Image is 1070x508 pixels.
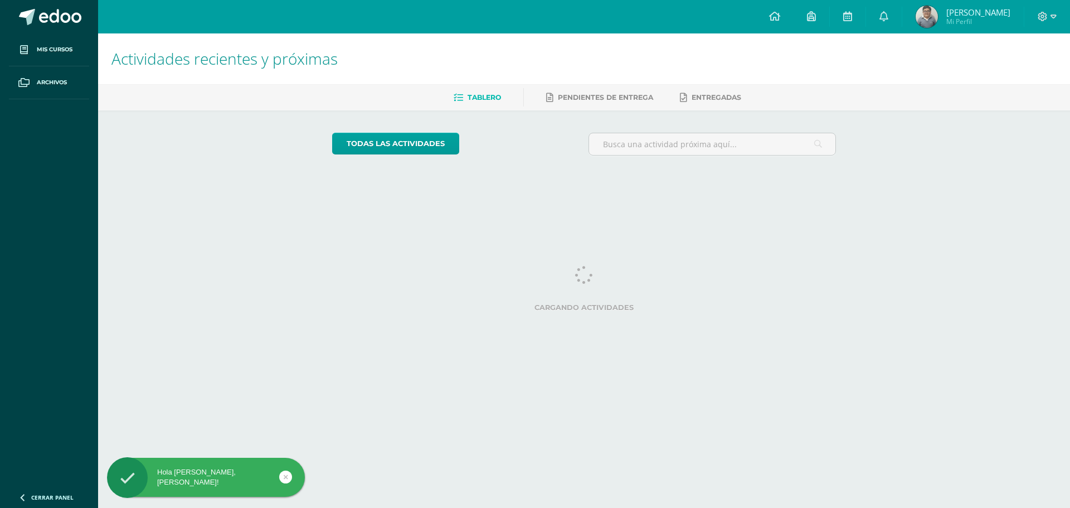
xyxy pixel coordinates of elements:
span: Pendientes de entrega [558,93,653,101]
a: Archivos [9,66,89,99]
a: Pendientes de entrega [546,89,653,107]
span: Cerrar panel [31,494,74,501]
a: todas las Actividades [332,133,459,154]
a: Entregadas [680,89,741,107]
span: Archivos [37,78,67,87]
label: Cargando actividades [332,303,836,312]
span: [PERSON_NAME] [946,7,1010,18]
div: Hola [PERSON_NAME], [PERSON_NAME]! [107,467,305,487]
span: Entregadas [692,93,741,101]
img: 3ba3423faefa342bc2c5b8ea565e626e.png [916,6,938,28]
a: Mis cursos [9,33,89,66]
span: Tablero [468,93,501,101]
span: Actividades recientes y próximas [111,48,338,69]
a: Tablero [454,89,501,107]
input: Busca una actividad próxima aquí... [589,133,836,155]
span: Mi Perfil [946,17,1010,26]
span: Mis cursos [37,45,72,54]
